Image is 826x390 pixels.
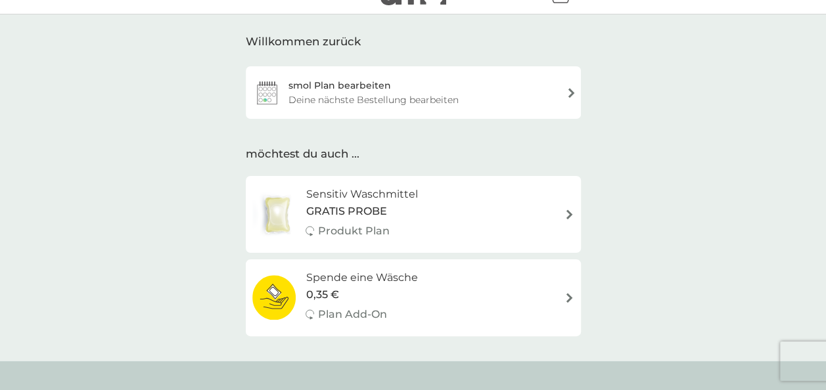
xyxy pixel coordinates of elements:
span: GRATIS PROBE [306,203,386,220]
img: Rechtspfeil [564,293,574,303]
img: Rechtspfeil [564,209,574,219]
p: Plan Add-On [317,306,386,323]
img: Sensitiv Waschmittel [252,192,302,238]
div: möchtest du auch ... [246,145,581,163]
div: Deine nächste Bestellung bearbeiten [288,93,459,107]
span: 0,35 € [306,286,338,303]
div: smol Plan bearbeiten [288,78,391,93]
div: Willkommen zurück [246,33,581,51]
img: Spende eine Wäsche [252,274,296,320]
p: Produkt Plan [317,223,389,240]
h6: Sensitiv Waschmittel [306,186,417,203]
h6: Spende eine Wäsche [306,269,417,286]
